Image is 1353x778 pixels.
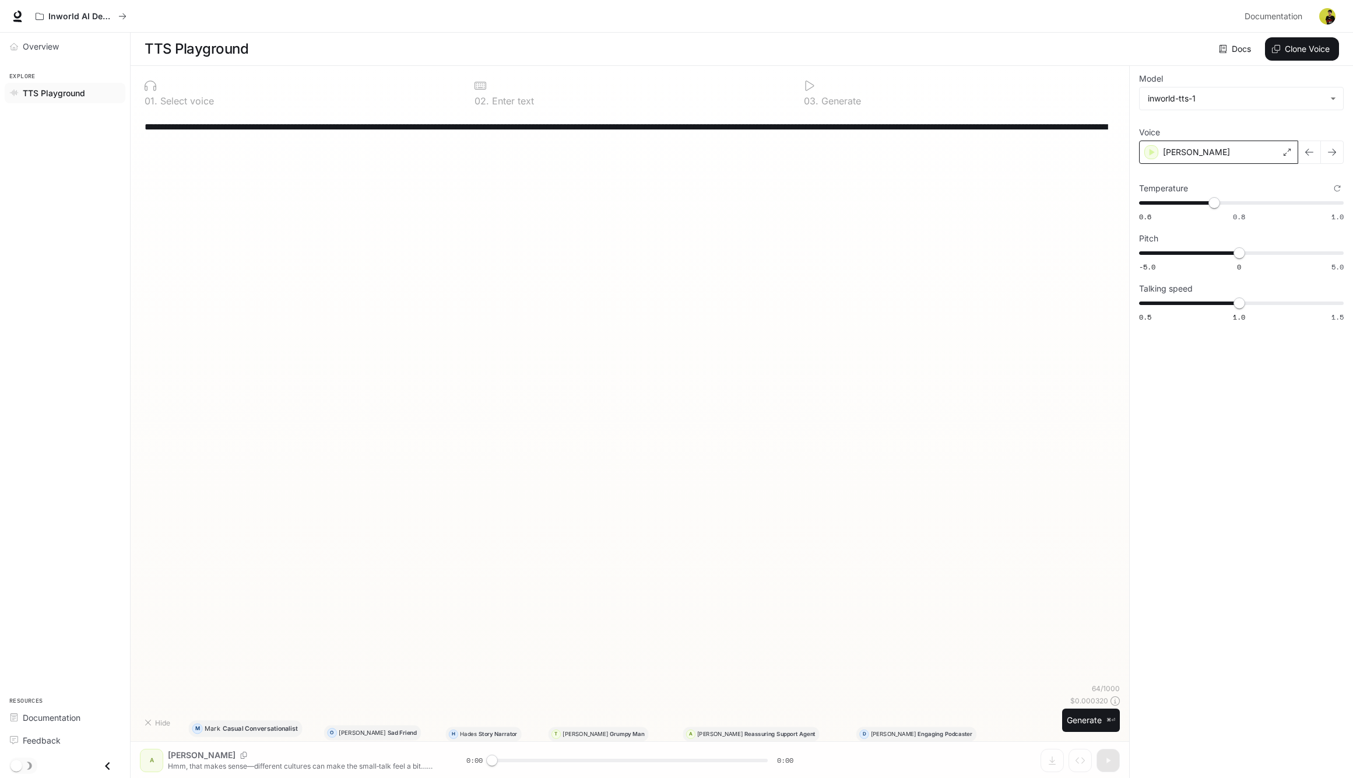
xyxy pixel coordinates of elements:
[445,727,521,742] button: HHadesStory Narrator
[193,720,202,737] div: M
[1140,87,1343,110] div: inworld-tts-1
[1139,312,1151,322] span: 0.5
[1245,9,1302,24] span: Documentation
[223,726,298,732] p: Casual Conversationalist
[1062,709,1120,733] button: Generate⌘⏎
[697,731,743,737] p: [PERSON_NAME]
[324,725,421,740] button: O[PERSON_NAME]Sad Friend
[1316,5,1339,28] button: User avatar
[1139,184,1188,192] p: Temperature
[918,731,972,737] p: Engaging Podcaster
[1139,212,1151,222] span: 0.6
[1106,717,1115,724] p: ⌘⏎
[94,754,121,778] button: Close drawer
[388,730,417,736] p: Sad Friend
[30,5,132,28] button: All workspaces
[1331,182,1344,195] button: Reset to default
[552,727,560,742] div: T
[549,727,649,742] button: T[PERSON_NAME]Grumpy Man
[145,37,248,61] h1: TTS Playground
[1331,312,1344,322] span: 1.5
[1092,684,1120,693] p: 64 / 1000
[1233,212,1245,222] span: 0.8
[1233,312,1245,322] span: 1.0
[449,727,458,742] div: H
[23,712,80,724] span: Documentation
[1148,93,1324,104] div: inworld-tts-1
[610,731,644,737] p: Grumpy Man
[1139,128,1160,136] p: Voice
[140,713,177,732] button: Hide
[871,731,916,737] p: [PERSON_NAME]
[5,36,125,57] a: Overview
[328,725,336,740] div: O
[23,87,85,99] span: TTS Playground
[1139,75,1163,83] p: Model
[5,707,125,728] a: Documentation
[188,720,302,737] button: MMarkCasual Conversationalist
[475,96,489,106] p: 0 2 .
[563,731,608,737] p: [PERSON_NAME]
[744,731,816,737] p: Reassuring Support Agent
[1139,234,1158,243] p: Pitch
[1331,262,1344,272] span: 5.0
[860,727,868,742] div: D
[1331,212,1344,222] span: 1.0
[205,726,220,732] p: Mark
[460,731,477,737] p: Hades
[683,727,819,742] button: A[PERSON_NAME]Reassuring Support Agent
[856,727,976,742] button: D[PERSON_NAME]Engaging Podcaster
[1237,262,1241,272] span: 0
[145,96,157,106] p: 0 1 .
[339,730,385,736] p: [PERSON_NAME]
[1070,696,1108,706] p: $ 0.000320
[5,730,125,751] a: Feedback
[1163,146,1230,158] p: [PERSON_NAME]
[23,734,61,747] span: Feedback
[818,96,861,106] p: Generate
[157,96,214,106] p: Select voice
[1139,262,1155,272] span: -5.0
[489,96,534,106] p: Enter text
[804,96,818,106] p: 0 3 .
[1265,37,1339,61] button: Clone Voice
[1217,37,1256,61] a: Docs
[1319,8,1336,24] img: User avatar
[48,12,114,22] p: Inworld AI Demos
[23,40,59,52] span: Overview
[5,83,125,103] a: TTS Playground
[687,727,695,742] div: A
[1240,5,1311,28] a: Documentation
[479,731,517,737] p: Story Narrator
[1139,285,1193,293] p: Talking speed
[10,759,22,772] span: Dark mode toggle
